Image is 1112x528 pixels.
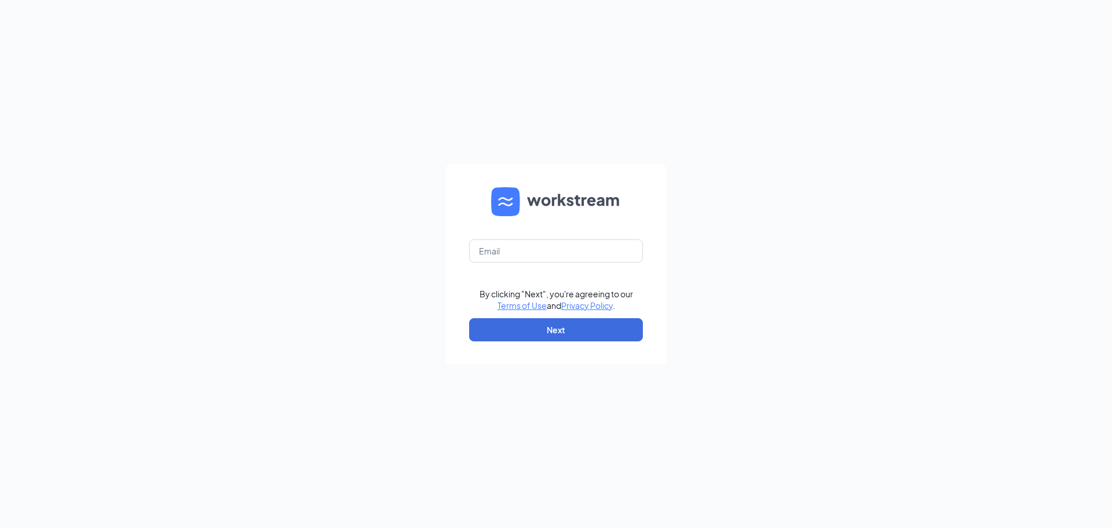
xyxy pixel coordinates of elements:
img: WS logo and Workstream text [491,187,621,216]
a: Terms of Use [498,300,547,311]
input: Email [469,239,643,263]
div: By clicking "Next", you're agreeing to our and . [480,288,633,311]
a: Privacy Policy [561,300,613,311]
button: Next [469,318,643,341]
